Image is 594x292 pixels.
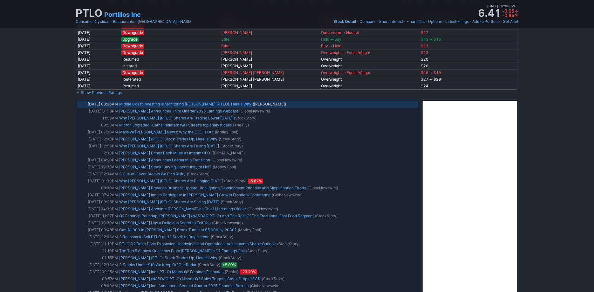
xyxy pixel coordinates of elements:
span: • [357,18,359,25]
td: [DATE] [76,76,119,83]
span: (StockStory) [262,276,284,282]
td: $13 [419,49,518,56]
span: (Zacks) [225,269,238,275]
td: Stifel [219,43,319,49]
a: Why [PERSON_NAME] (PTLO) Shares Are Falling [DATE] [119,144,219,148]
span: Downgrade [121,44,144,49]
span: • [376,18,379,25]
a: [PERSON_NAME] Provides Business Update Highlighting Development Priorities and Simplification Eff... [119,186,306,190]
a: Middle Coast Investing is Monitoring [PERSON_NAME] (PTLO). Here's Why [119,102,251,106]
a: [GEOGRAPHIC_DATA] [138,18,177,25]
td: [DATE] [76,56,119,63]
strong: 6.41 [478,8,501,18]
span: • [500,18,502,25]
td: Buy → Hold [319,43,419,49]
td: [DATE] 09:30AM [77,164,119,171]
td: [DATE] [76,29,119,36]
a: [PERSON_NAME] (NASDAQ:PTLO) Misses Q2 Sales Targets, Stock Drops 12.8% [119,276,261,281]
a: Portillos Inc [104,10,141,19]
span: Resumed [121,57,140,62]
td: $20 [419,56,518,63]
td: Overweight → Equal-Weight [319,69,419,76]
span: (StockStory) [277,241,300,247]
span: Latest Filings [445,19,469,24]
td: [DATE] 12:00PM [77,136,119,143]
td: [PERSON_NAME] [PERSON_NAME] [219,76,319,83]
td: [DATE] [76,36,119,43]
a: Latest Filings [445,18,469,25]
a: Q2 Earnings Roundup: [PERSON_NAME] (NASDAQ:PTLO) And The Rest Of The Traditional Fast Food Segment [119,214,314,218]
td: Stifel [219,36,319,43]
td: [DATE] 12:03AM [77,234,119,241]
span: (StockStory) [198,262,220,268]
td: [DATE] 09:15AM [77,268,119,275]
td: [PERSON_NAME] [219,63,319,69]
a: Compare [359,18,376,25]
td: [DATE] 01:18PM [77,108,119,115]
a: Why [PERSON_NAME] (PTLO) Shares Are Plunging [DATE] [119,179,223,183]
a: [PERSON_NAME] Inc. Announces Second Quarter 2025 Financial Results [119,283,249,288]
td: $24 [419,83,518,90]
span: -5.67% [248,179,263,184]
td: [DATE] 09:30AM [77,220,119,227]
td: 08:30AM [77,185,119,192]
span: (Motley Fool) [238,227,261,233]
td: Overweight [319,76,419,83]
td: $27 → $28 [419,76,518,83]
a: Why [PERSON_NAME] (PTLO) Shares Are Trading Lower [DATE] [119,116,233,120]
a: Massive [PERSON_NAME] News: Why the CEO Is Out [119,130,214,134]
td: [PERSON_NAME] [219,56,319,63]
a: Options [428,18,442,25]
a: Stock Detail [333,18,356,25]
a: NASD [180,18,191,25]
td: [DATE] [76,83,119,90]
td: [DATE] 11:13PM [77,241,119,248]
span: ([DOMAIN_NAME]) [211,150,245,156]
span: (StockStory) [234,115,256,121]
span: (GlobeNewswire) [307,185,338,191]
span: (StockStory) [246,248,269,254]
td: [DATE] [76,43,119,49]
a: [PERSON_NAME] Brings Back Miles As Interim CEO [119,151,210,155]
a: The Top 5 Analyst Questions From [PERSON_NAME]'s Q2 Earnings Call [119,248,245,253]
span: (GlobeNewswire) [239,108,270,114]
span: Downgrade [121,70,144,75]
td: [DATE] 11:37PM [77,213,119,220]
td: [DATE] 04:20PM [77,157,119,164]
span: (StockStory) [187,171,209,177]
td: [DATE] [76,63,119,69]
span: • [177,18,180,25]
span: • [110,18,112,25]
span: (StockStory) [219,255,241,261]
td: [DATE] 12:56PM [77,143,119,150]
a: [PERSON_NAME] Announces Third Quarter 2025 Earnings Webcast [119,109,238,113]
td: [PERSON_NAME] [219,49,319,56]
h1: PTLO [76,8,102,18]
span: (StockStory) [224,178,247,184]
span: (StockStory) [315,213,338,219]
td: Outperform → Neutral [319,29,419,36]
a: [PERSON_NAME] Announces Leadership Transition [119,158,210,162]
td: [PERSON_NAME] [219,29,319,36]
span: -0.05 [502,8,514,14]
td: Overweight [319,63,419,69]
td: 12:30PM [77,150,119,157]
td: Overweight → Equal-Weight [319,49,419,56]
span: • [425,18,427,25]
a: [PERSON_NAME] Appoints [PERSON_NAME] as Chief Marketing Officer [119,207,246,211]
a: [PERSON_NAME] Has a Delicious Secret to Tell You [119,221,211,225]
td: [DATE] 07:42AM [77,192,119,199]
a: Micron upgraded, Klarna initiated: Wall Street's top analyst calls [119,123,232,127]
a: [PERSON_NAME] Inc. (PTLO) Meets Q2 Earnings Estimates [119,269,223,274]
span: (GlobeNewswire) [247,206,278,212]
td: 09:53AM [77,122,119,129]
a: PTLO Q2 Deep Dive: Expansion Headwinds and Operational Adjustments Shape Outlook [119,241,276,246]
td: $26 → $19 [419,69,518,76]
span: Stock Detail [333,19,356,24]
td: [DATE] 07:00AM [77,129,119,136]
span: • [498,3,500,9]
td: [PERSON_NAME] [219,83,319,90]
a: Set Alert [503,18,518,25]
span: ([PERSON_NAME]) [253,101,286,107]
span: +5.80% [222,262,237,268]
